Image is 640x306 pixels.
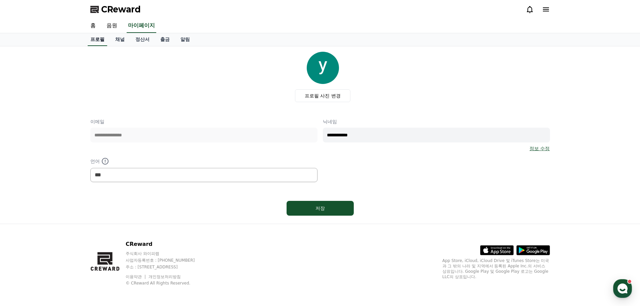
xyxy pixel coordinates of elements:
p: CReward [126,240,208,248]
a: 프로필 [88,33,107,46]
div: 저장 [300,205,340,212]
p: © CReward All Rights Reserved. [126,280,208,286]
button: 저장 [287,201,354,216]
a: 이용약관 [126,274,147,279]
p: 사업자등록번호 : [PHONE_NUMBER] [126,258,208,263]
p: 주식회사 와이피랩 [126,251,208,256]
p: 이메일 [90,118,317,125]
span: CReward [101,4,141,15]
a: 설정 [87,213,129,230]
a: 출금 [155,33,175,46]
p: 언어 [90,157,317,165]
a: 홈 [85,19,101,33]
a: 마이페이지 [127,19,156,33]
span: 설정 [104,223,112,228]
a: 알림 [175,33,195,46]
p: 주소 : [STREET_ADDRESS] [126,264,208,270]
a: 정보 수정 [529,145,550,152]
p: 닉네임 [323,118,550,125]
span: 대화 [61,223,70,229]
a: 음원 [101,19,123,33]
a: 대화 [44,213,87,230]
a: CReward [90,4,141,15]
a: 홈 [2,213,44,230]
a: 개인정보처리방침 [148,274,181,279]
img: profile_image [307,52,339,84]
span: 홈 [21,223,25,228]
a: 채널 [110,33,130,46]
p: App Store, iCloud, iCloud Drive 및 iTunes Store는 미국과 그 밖의 나라 및 지역에서 등록된 Apple Inc.의 서비스 상표입니다. Goo... [442,258,550,279]
a: 정산서 [130,33,155,46]
label: 프로필 사진 변경 [295,89,350,102]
